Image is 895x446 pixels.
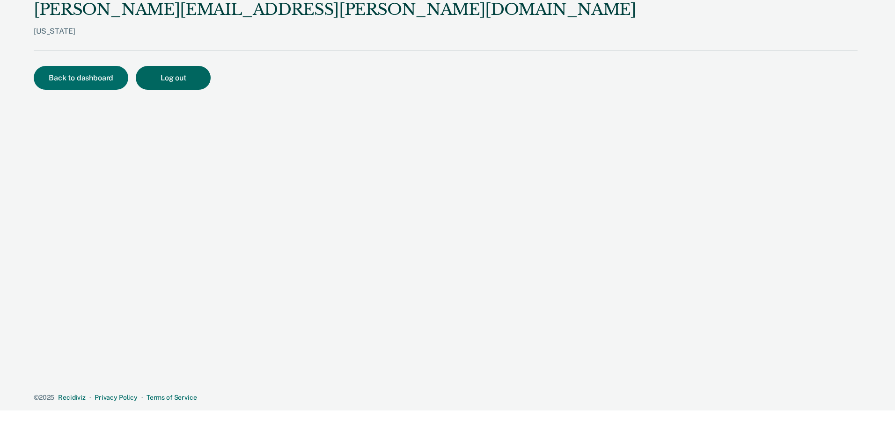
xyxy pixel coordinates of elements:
span: © 2025 [34,394,54,401]
button: Log out [136,66,211,90]
a: Back to dashboard [34,74,136,82]
button: Back to dashboard [34,66,128,90]
a: Privacy Policy [95,394,138,401]
div: [US_STATE] [34,27,636,50]
div: · · [34,394,858,402]
a: Recidiviz [58,394,86,401]
a: Terms of Service [147,394,197,401]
